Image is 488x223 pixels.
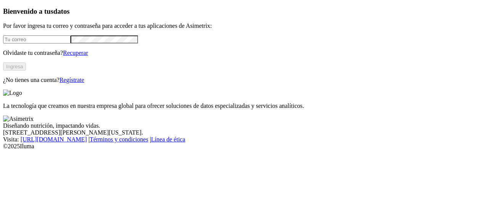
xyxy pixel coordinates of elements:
[53,7,70,15] span: datos
[151,136,185,143] a: Línea de ética
[63,50,88,56] a: Recuperar
[59,77,84,83] a: Regístrate
[3,22,485,29] p: Por favor ingresa tu correo y contraseña para acceder a tus aplicaciones de Asimetrix:
[3,77,485,83] p: ¿No tienes una cuenta?
[3,90,22,96] img: Logo
[3,116,34,122] img: Asimetrix
[3,143,485,150] div: © 2025 Iluma
[3,50,485,56] p: Olvidaste tu contraseña?
[3,63,26,71] button: Ingresa
[21,136,87,143] a: [URL][DOMAIN_NAME]
[3,103,485,109] p: La tecnología que creamos en nuestra empresa global para ofrecer soluciones de datos especializad...
[3,129,485,136] div: [STREET_ADDRESS][PERSON_NAME][US_STATE].
[90,136,148,143] a: Términos y condiciones
[3,136,485,143] div: Visita : | |
[3,35,71,43] input: Tu correo
[3,7,485,16] h3: Bienvenido a tus
[3,122,485,129] div: Diseñando nutrición, impactando vidas.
